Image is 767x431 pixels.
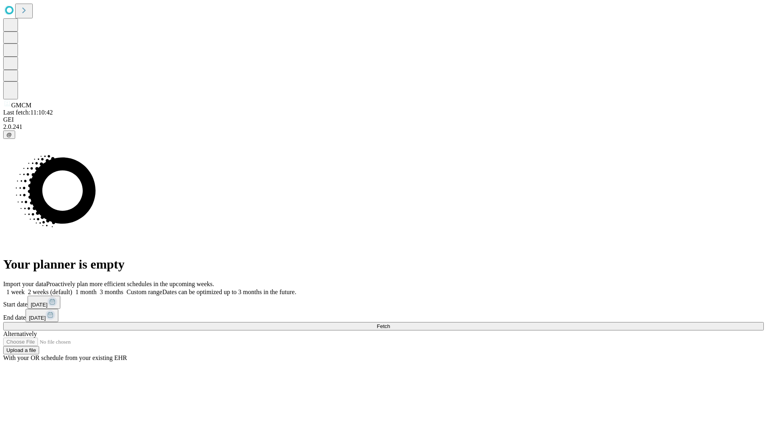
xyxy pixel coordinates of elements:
[11,102,32,109] span: GMCM
[6,132,12,138] span: @
[26,309,58,322] button: [DATE]
[29,315,46,321] span: [DATE]
[3,109,53,116] span: Last fetch: 11:10:42
[76,289,97,295] span: 1 month
[3,296,764,309] div: Start date
[6,289,25,295] span: 1 week
[3,330,37,337] span: Alternatively
[127,289,162,295] span: Custom range
[3,116,764,123] div: GEI
[3,322,764,330] button: Fetch
[100,289,123,295] span: 3 months
[3,257,764,272] h1: Your planner is empty
[46,281,214,287] span: Proactively plan more efficient schedules in the upcoming weeks.
[3,309,764,322] div: End date
[377,323,390,329] span: Fetch
[31,302,48,308] span: [DATE]
[28,296,60,309] button: [DATE]
[3,130,15,139] button: @
[3,346,39,354] button: Upload a file
[3,354,127,361] span: With your OR schedule from your existing EHR
[162,289,296,295] span: Dates can be optimized up to 3 months in the future.
[3,281,46,287] span: Import your data
[3,123,764,130] div: 2.0.241
[28,289,72,295] span: 2 weeks (default)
